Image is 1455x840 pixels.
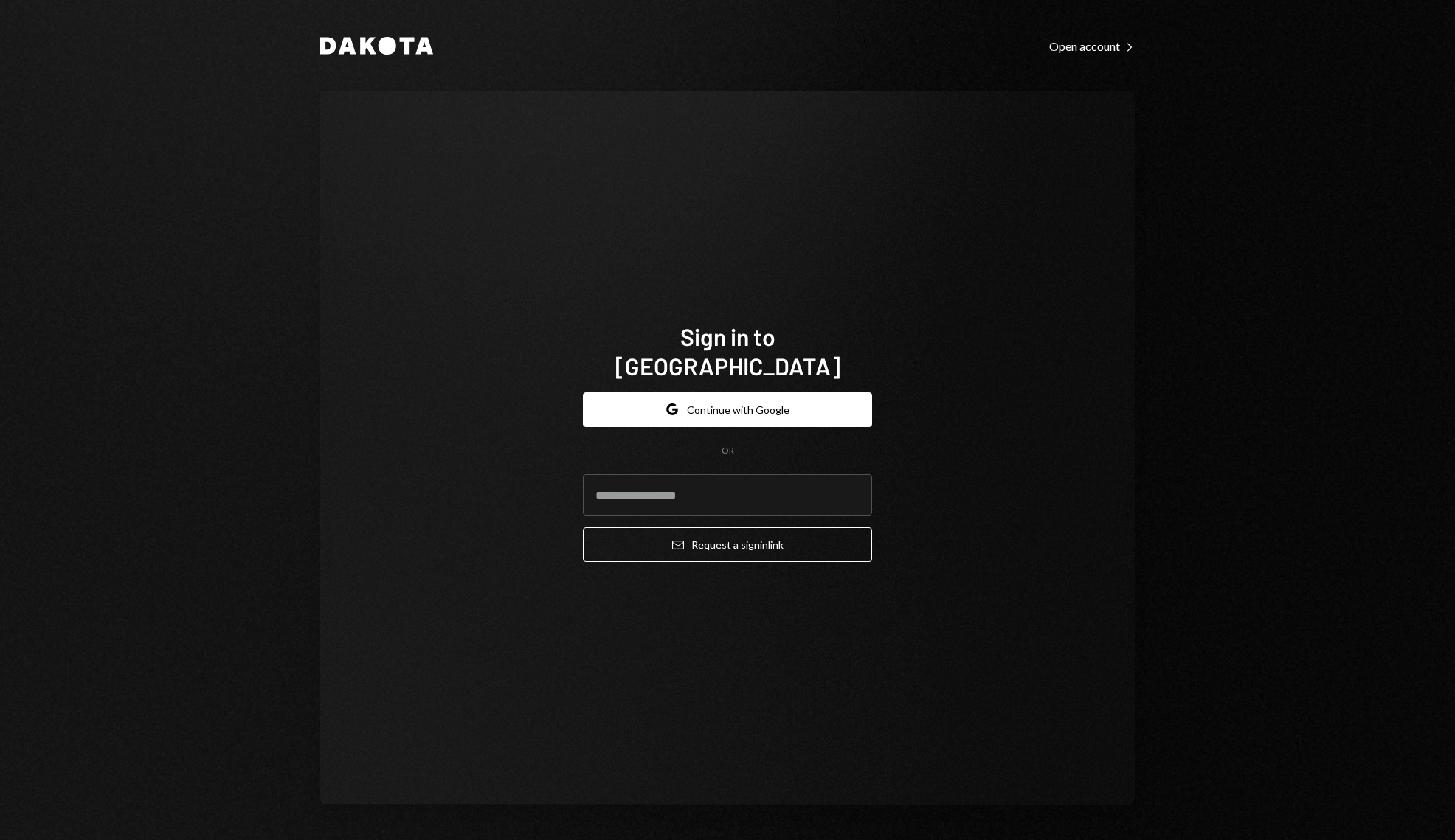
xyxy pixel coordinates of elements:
div: OR [722,445,734,457]
button: Request a signinlink [583,527,872,562]
h1: Sign in to [GEOGRAPHIC_DATA] [583,322,872,381]
div: Open account [1049,39,1135,54]
a: Open account [1049,38,1135,54]
button: Continue with Google [583,392,872,427]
